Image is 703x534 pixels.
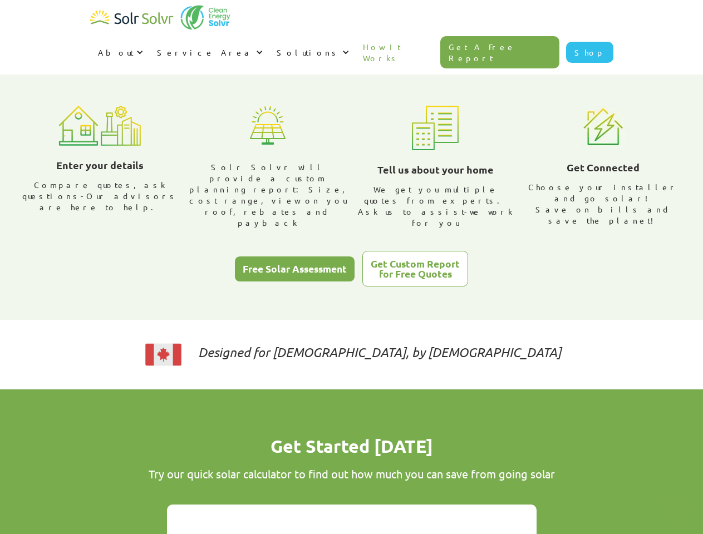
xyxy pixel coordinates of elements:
div: Get Custom Report for Free Quotes [371,259,460,278]
div: About [90,36,149,69]
div: Choose your installer and go solar! Save on bills and save the planet! [524,181,683,226]
h3: Tell us about your home [377,161,494,178]
div: Service Area [157,47,253,58]
h3: Get Connected [567,159,640,176]
h1: Get Started [DATE] [112,434,591,458]
div: Service Area [149,36,269,69]
button: Open chatbot widget [664,495,692,523]
a: How It Works [355,30,441,75]
div: Solutions [277,47,340,58]
div: Compare quotes, ask questions-Our advisors are here to help. [21,179,180,212]
div: Solr Solvr will provide a custom planning report: Size, cost range, view on you roof, rebates and... [188,161,347,228]
a: Get Custom Reportfor Free Quotes [362,251,468,286]
a: Get A Free Report [440,36,559,68]
a: Shop [566,42,613,63]
div: Try our quick solar calculator to find out how much you can save from going solar [112,467,591,481]
p: Designed for [DEMOGRAPHIC_DATA], by [DEMOGRAPHIC_DATA] [198,347,561,358]
a: Free Solar Assessment [235,256,355,281]
div: About [98,47,134,58]
h3: Enter your details [56,157,144,174]
div: We get you multiple quotes from experts. Ask us to assist-we work for you [356,184,515,228]
div: Free Solar Assessment [243,264,347,274]
div: Solutions [269,36,355,69]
